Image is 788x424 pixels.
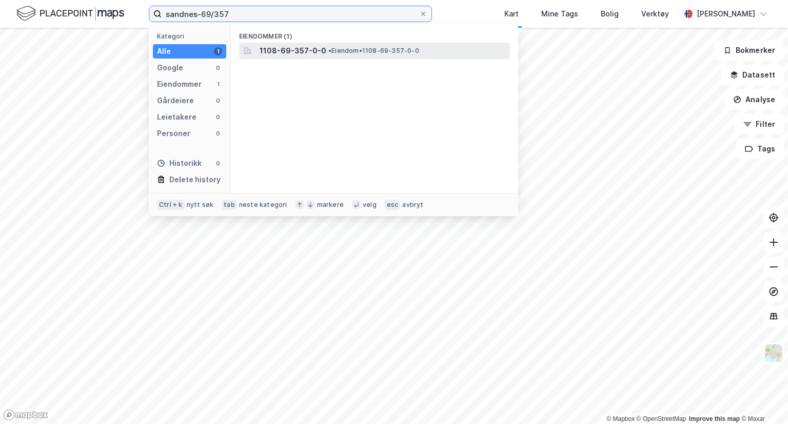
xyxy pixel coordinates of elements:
[641,8,669,20] div: Verktøy
[222,200,237,210] div: tab
[157,62,183,74] div: Google
[606,415,635,422] a: Mapbox
[764,343,783,363] img: Z
[3,409,48,421] a: Mapbox homepage
[736,139,784,159] button: Tags
[214,129,222,138] div: 0
[239,201,287,209] div: neste kategori
[187,201,214,209] div: nytt søk
[214,159,222,167] div: 0
[697,8,755,20] div: [PERSON_NAME]
[214,113,222,121] div: 0
[214,97,222,105] div: 0
[16,5,124,23] img: logo.f888ab2527a4732fd821a326f86c7f29.svg
[689,415,740,422] a: Improve this map
[214,64,222,72] div: 0
[328,47,419,55] span: Eiendom • 1108-69-357-0-0
[715,40,784,61] button: Bokmerker
[157,78,202,90] div: Eiendommer
[601,8,619,20] div: Bolig
[385,200,401,210] div: esc
[724,89,784,110] button: Analyse
[260,45,326,57] span: 1108-69-357-0-0
[157,200,185,210] div: Ctrl + k
[721,65,784,85] button: Datasett
[317,201,344,209] div: markere
[735,114,784,134] button: Filter
[231,24,518,43] div: Eiendommer (1)
[737,375,788,424] iframe: Chat Widget
[157,127,190,140] div: Personer
[214,80,222,88] div: 1
[541,8,578,20] div: Mine Tags
[402,201,423,209] div: avbryt
[157,45,171,57] div: Alle
[214,47,222,55] div: 1
[157,111,196,123] div: Leietakere
[169,174,221,186] div: Delete history
[162,6,419,22] input: Søk på adresse, matrikkel, gårdeiere, leietakere eller personer
[157,32,226,40] div: Kategori
[157,157,202,169] div: Historikk
[737,375,788,424] div: Kontrollprogram for chat
[363,201,377,209] div: velg
[504,8,519,20] div: Kart
[328,47,331,54] span: •
[637,415,686,422] a: OpenStreetMap
[157,94,194,107] div: Gårdeiere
